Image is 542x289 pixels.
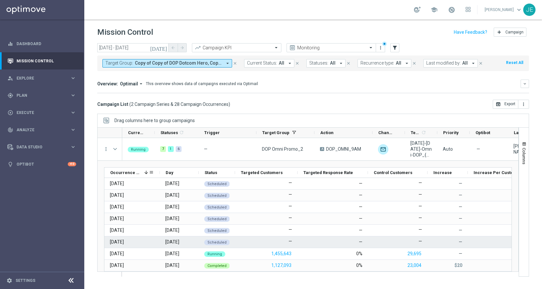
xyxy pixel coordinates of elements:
div: Data Studio keyboard_arrow_right [7,144,77,150]
span: Scheduled [207,217,227,221]
span: All [279,60,284,66]
label: — [289,192,292,197]
span: — [459,251,462,256]
ng-select: Monitoring [287,43,376,52]
span: Status [205,170,217,175]
i: equalizer [7,41,13,47]
i: more_vert [103,146,109,152]
span: — [459,239,462,245]
span: Increase Per Customer [474,170,522,175]
button: add Campaign [494,28,526,37]
button: Statuses: All arrow_drop_down [306,59,346,68]
div: Thursday [165,216,179,221]
label: — [289,203,292,209]
colored-tag: Scheduled [204,227,230,233]
div: JE [523,4,536,16]
i: keyboard_arrow_right [70,144,76,150]
span: Trigger [204,130,220,135]
i: close [478,61,483,66]
span: Recurrence type: [360,60,394,66]
div: Execute [7,110,70,116]
button: equalizer Dashboard [7,41,77,46]
i: close [412,61,417,66]
button: Mission Control [7,58,77,64]
span: DOP Omni Promo_2 [262,146,303,152]
img: Optimail [378,144,388,155]
button: [DATE] [149,43,169,53]
ng-select: Campaign KPI [192,43,281,52]
button: more_vert [377,44,384,52]
i: play_circle_outline [7,110,13,116]
span: ( [129,101,131,107]
button: filter_alt [390,43,399,52]
span: Current Status [128,130,144,135]
span: keyboard_arrow_down [515,6,523,13]
button: Current Status: All arrow_drop_down [244,59,294,68]
span: Running [207,252,222,256]
i: close [346,61,351,66]
div: 1 [168,146,174,152]
div: Wednesday [165,227,179,233]
span: DOP_OMNI_9AM [326,146,361,152]
div: — [359,192,362,198]
label: — [418,192,422,197]
div: — [359,216,362,221]
label: — [418,180,422,186]
span: Last modified by: [426,60,461,66]
span: — [459,204,462,209]
button: arrow_forward [178,43,187,52]
i: arrow_drop_down [404,60,410,66]
div: Analyze [7,127,70,133]
div: — [359,239,362,245]
div: 13 Aug 2025 [110,227,124,233]
span: — [204,146,207,152]
i: lightbulb [7,161,13,167]
div: Mission Control [7,52,76,69]
span: 8.12.25-Tuesday-Omni-DOP_{X}, 8.10.25-Sunday-Omni-DOP_{X}, 8.13.25-Wednesday-Omni-DOP_{X}, 8.14.2... [410,140,432,158]
h3: Overview: [97,81,118,87]
span: Current Status: [247,60,277,66]
label: — [418,227,422,232]
div: play_circle_outline Execute keyboard_arrow_right [7,110,77,115]
span: All [396,60,401,66]
label: — [418,215,422,221]
i: trending_up [194,44,201,51]
span: — [459,216,462,221]
span: Scheduled [207,205,227,209]
div: Sunday [165,262,179,268]
div: Nicole Zern [513,143,535,155]
label: — [289,238,292,244]
div: Row Groups [114,118,195,123]
button: keyboard_arrow_down [521,80,529,88]
colored-tag: Completed [204,262,230,269]
span: Analyze [17,128,70,132]
a: [PERSON_NAME]keyboard_arrow_down [484,5,523,15]
div: 12 Aug 2025 [110,239,124,245]
colored-tag: Scheduled [204,181,230,187]
span: Columns [522,148,527,164]
h3: Campaign List [97,101,230,107]
span: Optimail [120,81,138,87]
span: Occurrence Date [110,170,142,175]
p: $20 [454,262,462,268]
div: 0% [356,262,362,268]
span: Statuses: [309,60,328,66]
span: Channel [378,130,394,135]
span: Calculate column [178,129,184,136]
a: Optibot [17,156,68,173]
i: more_vert [378,45,383,50]
i: arrow_back [171,45,175,50]
div: 0% [356,251,362,257]
span: — [459,181,462,186]
i: track_changes [7,127,13,133]
span: A [320,147,324,151]
span: Increase [433,170,452,175]
i: arrow_drop_down [338,60,344,66]
label: — [418,203,422,209]
colored-tag: Running [128,146,149,152]
div: 17 Aug 2025 [110,181,124,186]
i: arrow_drop_down [225,60,230,66]
span: All [462,60,468,66]
span: Control Customers [374,170,412,175]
